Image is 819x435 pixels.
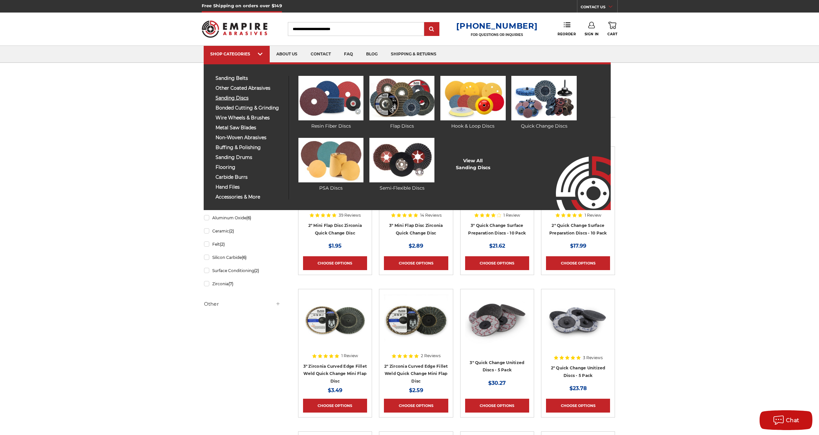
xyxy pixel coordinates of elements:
img: Empire Abrasives Logo Image [544,137,611,210]
img: Resin Fiber Discs [298,76,363,120]
img: 3" Quick Change Unitized Discs - 5 Pack [465,294,529,347]
a: Hook & Loop Discs [440,76,505,130]
span: sanding belts [216,76,284,81]
a: Choose Options [546,256,610,270]
img: Semi-Flexible Discs [369,138,434,182]
a: Choose Options [303,399,367,413]
a: 2" Quick Change Unitized Discs - 5 Pack [546,294,610,378]
a: Cart [607,22,617,36]
span: (7) [228,281,233,286]
a: Choose Options [384,256,448,270]
a: BHA 2 inch mini curved edge quick change flap discs [384,294,448,378]
span: Chat [786,417,800,423]
img: BHA 3 inch quick change curved edge flap discs [303,294,367,347]
span: buffing & polishing [216,145,284,150]
span: carbide burrs [216,175,284,180]
span: (2) [229,229,234,233]
span: non-woven abrasives [216,135,284,140]
a: 3" Quick Change Unitized Discs - 5 Pack [465,294,529,378]
button: Chat [760,410,812,430]
span: (2) [254,268,259,273]
img: Quick Change Discs [511,76,576,120]
span: (6) [246,215,251,220]
img: PSA Discs [298,138,363,182]
span: $17.99 [570,243,586,249]
a: Surface Conditioning [204,265,281,276]
a: [PHONE_NUMBER] [456,21,537,31]
div: SHOP CATEGORIES [210,51,263,56]
a: Choose Options [465,256,529,270]
a: Silicon Carbide [204,252,281,263]
img: BHA 2 inch mini curved edge quick change flap discs [384,294,448,347]
a: Quick Change Discs [511,76,576,130]
a: Choose Options [465,399,529,413]
h5: Other [204,300,281,308]
span: wire wheels & brushes [216,115,284,120]
span: metal saw blades [216,125,284,130]
p: FOR QUESTIONS OR INQUIRIES [456,33,537,37]
a: blog [359,46,384,63]
a: Aluminum Oxide [204,212,281,224]
span: $21.62 [489,243,505,249]
a: Ceramic [204,225,281,237]
a: Semi-Flexible Discs [369,138,434,192]
a: contact [304,46,337,63]
a: Resin Fiber Discs [298,76,363,130]
input: Submit [425,23,438,36]
span: accessories & more [216,195,284,200]
span: $30.27 [488,380,506,386]
span: Sign In [585,32,599,36]
span: Cart [607,32,617,36]
span: other coated abrasives [216,86,284,91]
a: Choose Options [384,399,448,413]
span: $2.59 [409,387,423,393]
a: 2" Zirconia Curved Edge Fillet Weld Quick Change Mini Flap Disc [384,364,448,384]
a: Reorder [558,22,576,36]
span: $1.95 [328,243,342,249]
span: Reorder [558,32,576,36]
a: faq [337,46,359,63]
a: Choose Options [546,399,610,413]
img: Hook & Loop Discs [440,76,505,120]
a: about us [270,46,304,63]
a: BHA 3 inch quick change curved edge flap discs [303,294,367,378]
img: Flap Discs [369,76,434,120]
span: $3.49 [328,387,342,393]
a: Zirconia [204,278,281,290]
a: View AllSanding Discs [456,157,490,171]
a: Choose Options [303,256,367,270]
span: sanding drums [216,155,284,160]
span: hand files [216,185,284,190]
a: shipping & returns [384,46,443,63]
a: Flap Discs [369,76,434,130]
a: PSA Discs [298,138,363,192]
a: Felt [204,238,281,250]
span: flooring [216,165,284,170]
img: 2" Quick Change Unitized Discs - 5 Pack [546,294,610,347]
a: CONTACT US [581,3,617,13]
span: (6) [242,255,247,260]
a: 3" Zirconia Curved Edge Fillet Weld Quick Change Mini Flap Disc [303,364,367,384]
span: (2) [220,242,225,247]
span: $23.78 [569,385,587,391]
img: Empire Abrasives [202,16,268,42]
span: sanding discs [216,96,284,101]
span: $2.89 [409,243,423,249]
span: bonded cutting & grinding [216,106,284,110]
